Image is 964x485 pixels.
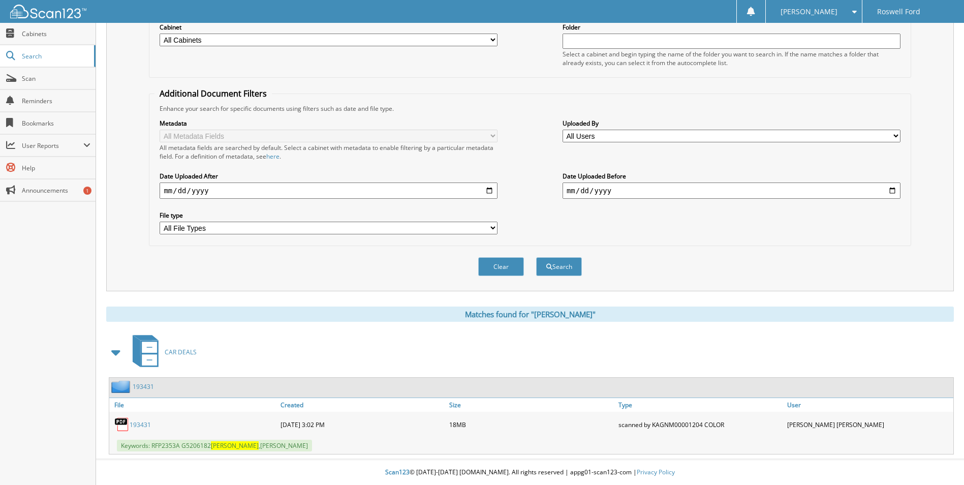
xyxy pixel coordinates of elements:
span: [PERSON_NAME] [211,441,259,450]
input: start [160,183,497,199]
div: [PERSON_NAME] [PERSON_NAME] [785,414,953,435]
input: end [563,183,900,199]
span: CAR DEALS [165,348,197,356]
button: Clear [478,257,524,276]
span: Help [22,164,90,172]
a: Created [278,398,447,412]
div: [DATE] 3:02 PM [278,414,447,435]
label: File type [160,211,497,220]
div: 1 [83,187,91,195]
a: here [266,152,279,161]
span: Scan123 [385,468,410,476]
legend: Additional Document Filters [154,88,272,99]
a: User [785,398,953,412]
button: Search [536,257,582,276]
span: Keywords: RFP2353A G5206182 ,[PERSON_NAME] [117,440,312,451]
img: scan123-logo-white.svg [10,5,86,18]
span: [PERSON_NAME] [781,9,837,15]
span: Announcements [22,186,90,195]
iframe: Chat Widget [913,436,964,485]
span: User Reports [22,141,83,150]
div: Enhance your search for specific documents using filters such as date and file type. [154,104,905,113]
label: Date Uploaded After [160,172,497,180]
a: 193431 [130,420,151,429]
label: Metadata [160,119,497,128]
label: Cabinet [160,23,497,32]
a: File [109,398,278,412]
div: Matches found for "[PERSON_NAME]" [106,307,954,322]
label: Folder [563,23,900,32]
span: Cabinets [22,29,90,38]
label: Uploaded By [563,119,900,128]
a: CAR DEALS [127,332,197,372]
span: Bookmarks [22,119,90,128]
div: scanned by KAGNM00001204 COLOR [616,414,785,435]
a: 193431 [133,382,154,391]
div: 18MB [447,414,615,435]
img: PDF.png [114,417,130,432]
a: Type [616,398,785,412]
span: Roswell Ford [877,9,920,15]
img: folder2.png [111,380,133,393]
a: Size [447,398,615,412]
label: Date Uploaded Before [563,172,900,180]
span: Reminders [22,97,90,105]
span: Search [22,52,89,60]
div: Select a cabinet and begin typing the name of the folder you want to search in. If the name match... [563,50,900,67]
a: Privacy Policy [637,468,675,476]
span: Scan [22,74,90,83]
div: © [DATE]-[DATE] [DOMAIN_NAME]. All rights reserved | appg01-scan123-com | [96,460,964,485]
div: All metadata fields are searched by default. Select a cabinet with metadata to enable filtering b... [160,143,497,161]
